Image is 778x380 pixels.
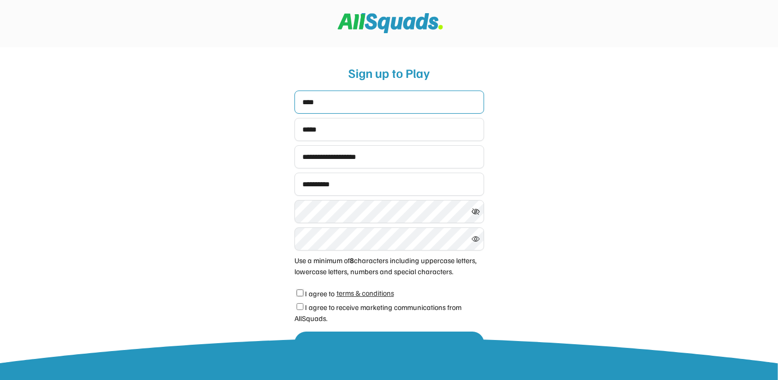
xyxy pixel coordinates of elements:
[294,332,484,355] button: Sign up
[294,63,484,82] div: Sign up to Play
[350,256,354,265] strong: 8
[294,303,461,323] label: I agree to receive marketing communications from AllSquads.
[305,289,334,298] label: I agree to
[294,255,484,277] div: Use a minimum of characters including uppercase letters, lowercase letters, numbers and special c...
[334,285,396,298] a: terms & conditions
[338,13,443,33] img: Squad%20Logo.svg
